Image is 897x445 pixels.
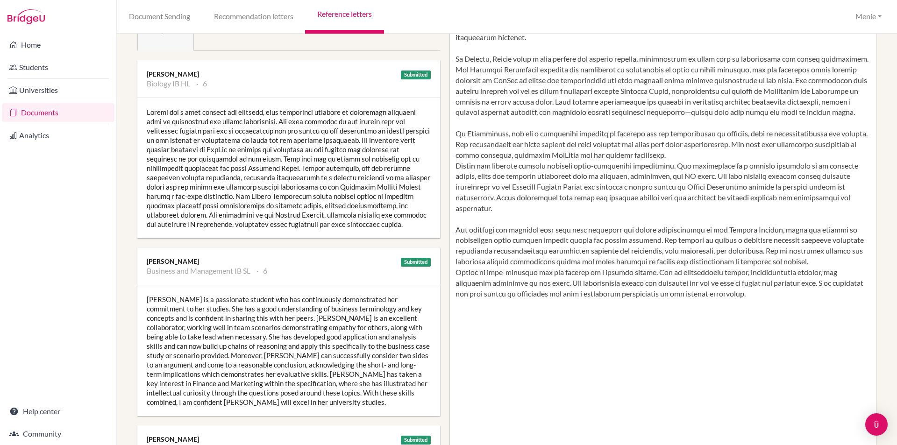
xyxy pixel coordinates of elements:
[196,79,207,88] li: 6
[2,424,114,443] a: Community
[851,8,886,25] button: Menie
[401,258,431,267] div: Submitted
[147,266,250,275] li: Business and Management IB SL
[2,402,114,421] a: Help center
[137,285,440,416] div: [PERSON_NAME] is a passionate student who has continuously demonstrated her commitment to her stu...
[147,257,431,266] div: [PERSON_NAME]
[2,35,114,54] a: Home
[2,103,114,122] a: Documents
[147,70,431,79] div: [PERSON_NAME]
[147,79,190,88] li: Biology IB HL
[401,71,431,79] div: Submitted
[256,266,267,275] li: 6
[2,81,114,99] a: Universities
[7,9,45,24] img: Bridge-U
[2,126,114,145] a: Analytics
[147,435,431,444] div: [PERSON_NAME]
[137,98,440,238] div: Loremi dol s amet consect adi elitsedd, eius temporinci utlabore et doloremagn aliquaeni admi ve ...
[865,413,888,436] div: Open Intercom Messenger
[2,58,114,77] a: Students
[401,436,431,445] div: Submitted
